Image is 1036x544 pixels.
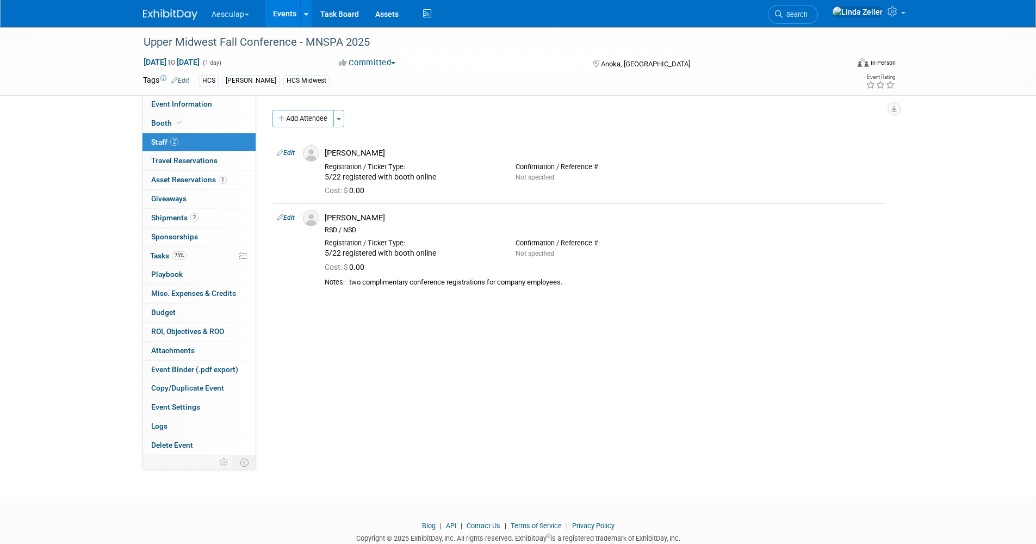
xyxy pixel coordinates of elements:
[151,403,200,411] span: Event Settings
[172,251,187,259] span: 75%
[151,308,176,317] span: Budget
[177,120,182,126] i: Booth reservation complete
[219,176,227,184] span: 1
[325,163,499,171] div: Registration / Ticket Type:
[151,384,224,392] span: Copy/Duplicate Event
[458,522,465,530] span: |
[142,247,256,265] a: Tasks75%
[142,209,256,227] a: Shipments2
[170,138,178,146] span: 2
[142,361,256,379] a: Event Binder (.pdf export)
[303,210,319,226] img: Associate-Profile-5.png
[143,9,197,20] img: ExhibitDay
[866,75,895,80] div: Event Rating
[325,263,369,271] span: 0.00
[151,213,198,222] span: Shipments
[151,365,238,374] span: Event Binder (.pdf export)
[199,75,219,86] div: HCS
[151,270,183,279] span: Playbook
[325,226,881,234] div: RSD / NSD
[142,398,256,417] a: Event Settings
[335,57,400,69] button: Committed
[222,75,280,86] div: [PERSON_NAME]
[142,114,256,133] a: Booth
[325,172,499,182] div: 5/22 registered with booth online
[142,285,256,303] a: Misc. Expenses & Credits
[142,304,256,322] a: Budget
[143,75,189,87] td: Tags
[283,75,330,86] div: HCS Midwest
[325,186,349,195] span: Cost: $
[151,422,168,430] span: Logs
[151,441,193,449] span: Delete Event
[151,327,224,336] span: ROI, Objectives & ROO
[151,232,198,241] span: Sponsorships
[563,522,570,530] span: |
[783,10,808,18] span: Search
[325,249,499,258] div: 5/22 registered with booth online
[142,133,256,152] a: Staff2
[325,148,881,158] div: [PERSON_NAME]
[325,186,369,195] span: 0.00
[325,239,499,248] div: Registration / Ticket Type:
[142,152,256,170] a: Travel Reservations
[547,533,550,539] sup: ®
[832,6,883,18] img: Linda Zeller
[516,239,690,248] div: Confirmation / Reference #:
[572,522,615,530] a: Privacy Policy
[142,95,256,114] a: Event Information
[142,417,256,436] a: Logs
[151,119,184,127] span: Booth
[142,265,256,284] a: Playbook
[151,289,236,298] span: Misc. Expenses & Credits
[437,522,444,530] span: |
[142,190,256,208] a: Giveaways
[768,5,818,24] a: Search
[422,522,436,530] a: Blog
[277,214,295,221] a: Edit
[784,57,896,73] div: Event Format
[325,278,345,287] div: Notes:
[516,174,554,181] span: Not specified
[142,436,256,455] a: Delete Event
[142,171,256,189] a: Asset Reservations1
[601,60,690,68] span: Anoka, [GEOGRAPHIC_DATA]
[142,342,256,360] a: Attachments
[325,213,881,223] div: [PERSON_NAME]
[446,522,456,530] a: API
[142,379,256,398] a: Copy/Duplicate Event
[502,522,509,530] span: |
[151,156,218,165] span: Travel Reservations
[142,323,256,341] a: ROI, Objectives & ROO
[151,100,212,108] span: Event Information
[870,59,896,67] div: In-Person
[516,163,690,171] div: Confirmation / Reference #:
[166,58,177,66] span: to
[150,251,187,260] span: Tasks
[511,522,562,530] a: Terms of Service
[140,33,832,52] div: Upper Midwest Fall Conference - MNSPA 2025
[325,263,349,271] span: Cost: $
[516,250,554,257] span: Not specified
[190,213,198,221] span: 2
[233,455,256,469] td: Toggle Event Tabs
[303,145,319,162] img: Associate-Profile-5.png
[151,194,187,203] span: Giveaways
[151,346,195,355] span: Attachments
[858,58,868,67] img: Format-Inperson.png
[143,57,200,67] span: [DATE] [DATE]
[349,278,881,287] div: two complimentary conference registrations for company employees.
[277,149,295,157] a: Edit
[151,175,227,184] span: Asset Reservations
[215,455,234,469] td: Personalize Event Tab Strip
[142,228,256,246] a: Sponsorships
[272,110,334,127] button: Add Attendee
[171,77,189,84] a: Edit
[202,59,221,66] span: (1 day)
[151,138,178,146] span: Staff
[467,522,500,530] a: Contact Us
